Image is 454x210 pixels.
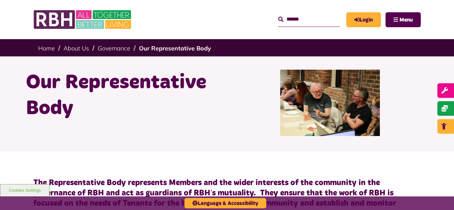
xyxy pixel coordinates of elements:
button: Language & Accessibility [184,198,266,208]
iframe: Netcall Web Assistant for live chat [424,180,454,210]
h1: Our Representative Body [26,70,222,121]
a: MyRBH [346,12,381,27]
a: Governance [98,44,130,52]
a: Home [38,44,55,52]
img: RBH [33,7,133,33]
button: Navigation [386,12,421,27]
a: About Us [63,44,89,52]
span: Menu [399,17,413,23]
img: Rep Body [280,70,380,136]
a: Our Representative Body [139,44,211,52]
